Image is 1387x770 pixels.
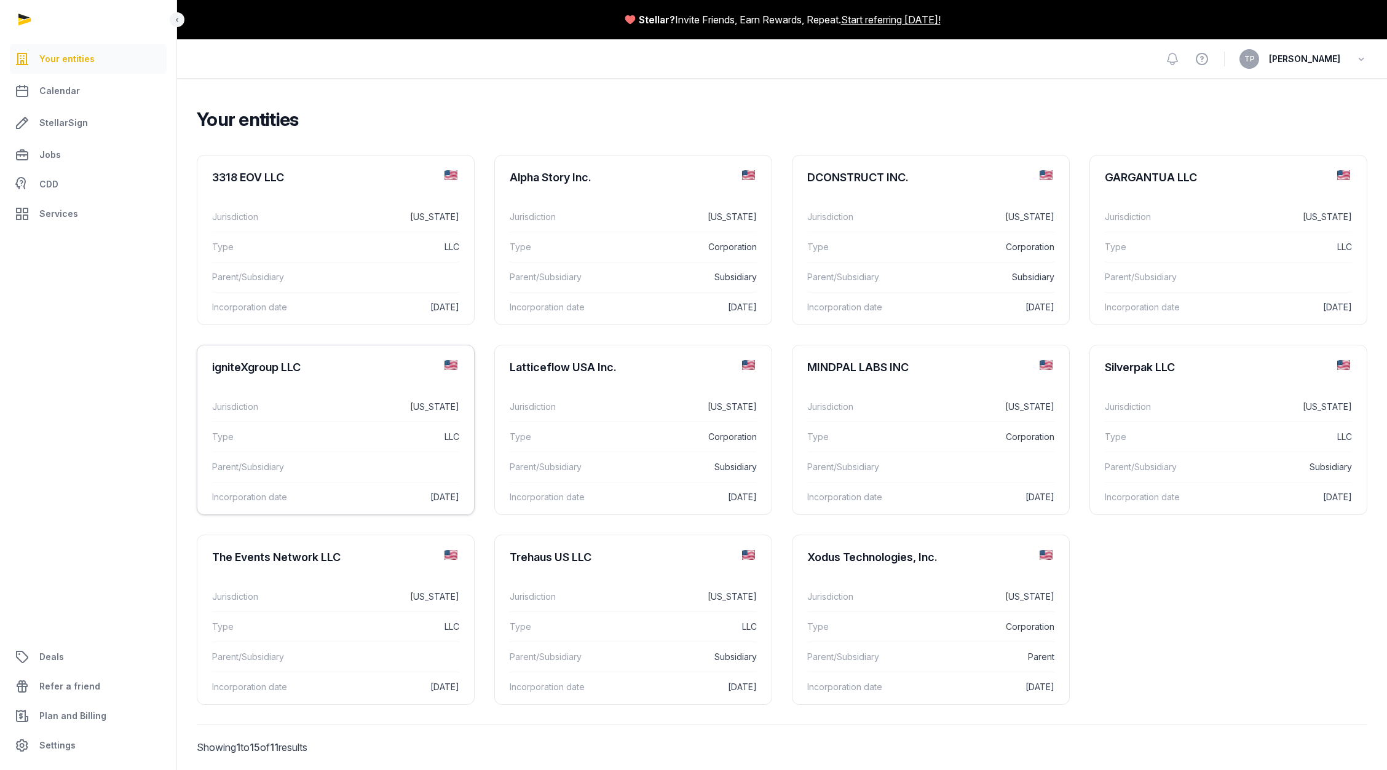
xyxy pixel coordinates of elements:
img: us.png [1337,360,1350,370]
dd: [US_STATE] [912,589,1054,604]
span: Stellar? [639,12,675,27]
img: us.png [445,550,457,560]
dd: Corporation [614,240,757,254]
dd: Parent [912,650,1054,664]
dd: [DATE] [1209,300,1352,315]
a: Trehaus US LLCJurisdiction[US_STATE]TypeLLCParent/SubsidiarySubsidiaryIncorporation date[DATE] [495,535,772,712]
dd: Corporation [912,619,1054,634]
dt: Jurisdiction [212,210,307,224]
div: MINDPAL LABS INC [807,360,909,375]
dt: Jurisdiction [1105,399,1199,414]
dt: Jurisdiction [212,399,307,414]
span: 15 [250,741,260,753]
a: MINDPAL LABS INCJurisdiction[US_STATE]TypeCorporationParent/SubsidiaryIncorporation date[DATE] [792,345,1069,522]
dd: [DATE] [317,490,459,505]
a: Deals [10,642,167,672]
dt: Type [807,240,902,254]
a: Latticeflow USA Inc.Jurisdiction[US_STATE]TypeCorporationParent/SubsidiarySubsidiaryIncorporation... [495,345,772,522]
dt: Jurisdiction [807,210,902,224]
div: Alpha Story Inc. [510,170,591,185]
dd: Corporation [912,430,1054,444]
dt: Jurisdiction [1105,210,1199,224]
dt: Incorporation date [510,680,604,694]
dt: Parent/Subsidiary [212,460,307,474]
img: us.png [742,170,755,180]
dt: Incorporation date [510,490,604,505]
dt: Incorporation date [1105,490,1199,505]
dt: Type [807,430,902,444]
span: Plan and Billing [39,709,106,723]
dd: [US_STATE] [614,399,757,414]
a: Silverpak LLCJurisdiction[US_STATE]TypeLLCParent/SubsidiarySubsidiaryIncorporation date[DATE] [1090,345,1367,522]
img: us.png [742,360,755,370]
span: Calendar [39,84,80,98]
span: Refer a friend [39,679,100,694]
dd: Subsidiary [614,650,757,664]
span: 11 [270,741,279,753]
dt: Type [807,619,902,634]
div: Silverpak LLC [1105,360,1175,375]
dt: Incorporation date [807,680,902,694]
img: us.png [1040,360,1053,370]
a: 3318 EOV LLCJurisdiction[US_STATE]TypeLLCParent/SubsidiaryIncorporation date[DATE] [197,155,474,332]
dt: Type [510,430,604,444]
div: 3318 EOV LLC [212,170,284,185]
img: us.png [445,360,457,370]
img: us.png [1337,170,1350,180]
dt: Parent/Subsidiary [510,460,604,474]
dt: Incorporation date [212,680,307,694]
a: GARGANTUA LLCJurisdiction[US_STATE]TypeLLCParent/SubsidiaryIncorporation date[DATE] [1090,155,1367,332]
div: Xodus Technologies, Inc. [807,550,938,565]
dd: LLC [317,430,459,444]
dt: Parent/Subsidiary [1105,460,1199,474]
dd: [DATE] [614,490,757,505]
dd: [DATE] [317,300,459,315]
img: us.png [1040,550,1053,560]
img: us.png [1040,170,1053,180]
dt: Incorporation date [212,490,307,505]
div: The Events Network LLC [212,550,341,565]
a: Services [10,199,167,229]
dd: [DATE] [614,680,757,694]
span: [PERSON_NAME] [1269,52,1340,66]
dt: Parent/Subsidiary [212,270,307,285]
img: us.png [742,550,755,560]
dt: Incorporation date [807,490,902,505]
span: TP [1244,55,1255,63]
dd: [US_STATE] [912,210,1054,224]
dt: Parent/Subsidiary [510,270,604,285]
div: igniteXgroup LLC [212,360,301,375]
dd: [US_STATE] [1209,399,1352,414]
dt: Incorporation date [807,300,902,315]
a: The Events Network LLCJurisdiction[US_STATE]TypeLLCParent/SubsidiaryIncorporation date[DATE] [197,535,474,712]
a: StellarSign [10,108,167,138]
a: igniteXgroup LLCJurisdiction[US_STATE]TypeLLCParent/SubsidiaryIncorporation date[DATE] [197,345,474,522]
dt: Type [1105,240,1199,254]
dt: Type [510,240,604,254]
a: Plan and Billing [10,701,167,731]
dd: LLC [1209,430,1352,444]
dt: Incorporation date [212,300,307,315]
dd: [US_STATE] [1209,210,1352,224]
dd: LLC [317,240,459,254]
dd: [DATE] [317,680,459,694]
dt: Parent/Subsidiary [807,270,902,285]
a: Alpha Story Inc.Jurisdiction[US_STATE]TypeCorporationParent/SubsidiarySubsidiaryIncorporation dat... [495,155,772,332]
dt: Jurisdiction [510,589,604,604]
div: GARGANTUA LLC [1105,170,1197,185]
dd: [DATE] [912,490,1054,505]
div: Trehaus US LLC [510,550,591,565]
dt: Type [212,619,307,634]
dt: Type [1105,430,1199,444]
a: CDD [10,172,167,197]
dd: [DATE] [1209,490,1352,505]
dd: [US_STATE] [317,210,459,224]
a: Start referring [DATE]! [841,12,941,27]
dt: Parent/Subsidiary [510,650,604,664]
dt: Type [212,430,307,444]
a: Settings [10,731,167,760]
a: Refer a friend [10,672,167,701]
span: Jobs [39,147,61,162]
dt: Parent/Subsidiary [1105,270,1199,285]
div: Chat Widget [1166,627,1387,770]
